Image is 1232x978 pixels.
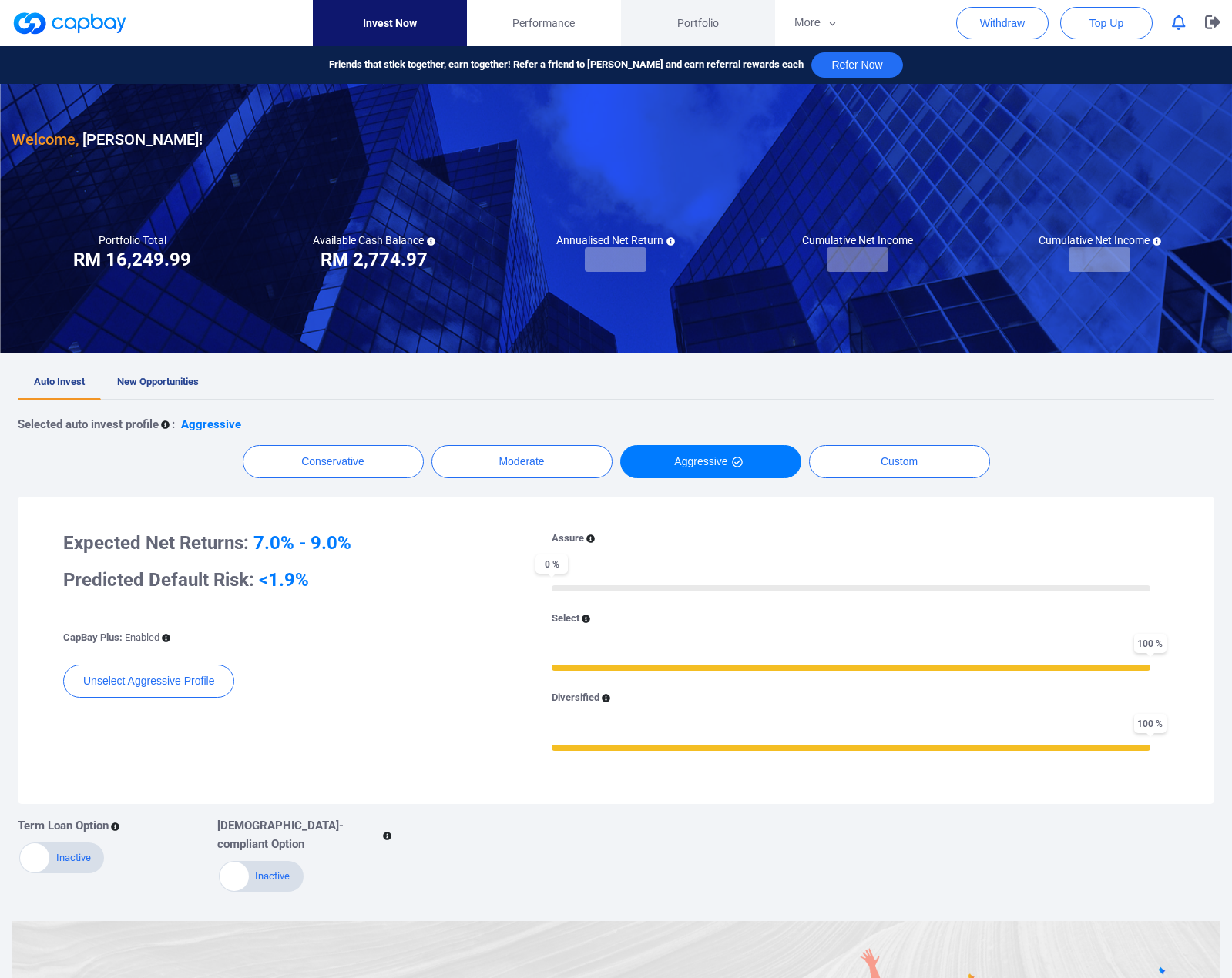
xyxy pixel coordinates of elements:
[18,415,159,434] p: Selected auto invest profile
[243,445,424,478] button: Conservative
[1060,7,1153,39] button: Top Up
[329,57,804,73] span: Friends that stick together, earn together! Refer a friend to [PERSON_NAME] and earn referral rew...
[259,569,309,591] span: <1.9%
[956,7,1049,39] button: Withdraw
[1039,233,1161,247] h5: Cumulative Net Income
[63,665,234,698] button: Unselect Aggressive Profile
[809,445,990,478] button: Custom
[172,415,175,434] p: :
[677,15,719,32] span: Portfolio
[552,531,584,547] p: Assure
[18,816,109,835] p: Term Loan Option
[12,127,203,152] h3: [PERSON_NAME] !
[63,630,159,646] p: CapBay Plus:
[620,445,801,478] button: Aggressive
[535,554,568,574] span: 0 %
[181,415,241,434] p: Aggressive
[63,568,510,592] h3: Predicted Default Risk:
[63,531,510,555] h3: Expected Net Returns:
[1134,714,1167,733] span: 100 %
[117,376,199,387] span: New Opportunities
[802,233,913,247] h5: Cumulative Net Income
[1134,634,1167,653] span: 100 %
[321,247,428,272] h3: RM 2,774.97
[73,247,191,272] h3: RM 16,249.99
[253,532,351,554] span: 7.0% - 9.0%
[811,52,902,78] button: Refer Now
[431,445,613,478] button: Moderate
[552,690,599,706] p: Diversified
[125,631,159,643] span: Enabled
[99,233,166,247] h5: Portfolio Total
[556,233,675,247] h5: Annualised Net Return
[12,130,79,149] span: Welcome,
[34,376,85,387] span: Auto Invest
[512,15,575,32] span: Performance
[217,816,381,853] p: [DEMOGRAPHIC_DATA]-compliant Option
[1089,15,1123,31] span: Top Up
[313,233,435,247] h5: Available Cash Balance
[552,611,579,627] p: Select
